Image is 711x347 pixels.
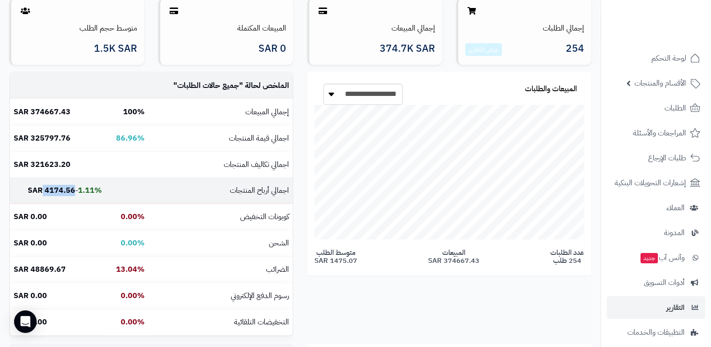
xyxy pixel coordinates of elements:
[314,249,357,264] span: متوسط الطلب 1475.07 SAR
[664,102,686,115] span: الطلبات
[148,230,293,256] td: الشحن
[543,23,584,34] a: إجمالي الطلبات
[607,321,705,344] a: التطبيقات والخدمات
[14,264,66,275] b: 48869.67 SAR
[14,133,70,144] b: 325797.76 SAR
[469,45,499,55] a: عرض التقارير
[666,201,685,214] span: العملاء
[123,106,145,118] b: 100%
[14,159,70,170] b: 321623.20 SAR
[148,126,293,151] td: اجمالي قيمة المنتجات
[607,122,705,144] a: المراجعات والأسئلة
[664,226,685,239] span: المدونة
[641,253,658,263] span: جديد
[148,257,293,283] td: الضرائب
[177,80,239,91] span: جميع حالات الطلبات
[78,185,102,196] b: 1.11%
[121,211,145,222] b: 0.00%
[148,283,293,309] td: رسوم الدفع الإلكتروني
[148,178,293,204] td: اجمالي أرباح المنتجات
[121,290,145,301] b: 0.00%
[79,23,137,34] a: متوسط حجم الطلب
[14,290,47,301] b: 0.00 SAR
[148,73,293,99] td: الملخص لحالة " "
[258,43,286,54] span: 0 SAR
[647,26,702,46] img: logo-2.png
[380,43,435,54] span: 374.7K SAR
[116,264,145,275] b: 13.04%
[648,151,686,165] span: طلبات الإرجاع
[634,77,686,90] span: الأقسام والمنتجات
[607,246,705,269] a: وآتس آبجديد
[14,211,47,222] b: 0.00 SAR
[666,301,685,314] span: التقارير
[607,296,705,319] a: التقارير
[607,197,705,219] a: العملاء
[116,133,145,144] b: 86.96%
[607,271,705,294] a: أدوات التسويق
[566,43,584,56] span: 254
[14,310,37,333] div: Open Intercom Messenger
[615,176,686,189] span: إشعارات التحويلات البنكية
[633,126,686,140] span: المراجعات والأسئلة
[428,249,479,264] span: المبيعات 374667.43 SAR
[607,147,705,169] a: طلبات الإرجاع
[607,47,705,70] a: لوحة التحكم
[550,249,584,264] span: عدد الطلبات 254 طلب
[10,178,106,204] td: -
[640,251,685,264] span: وآتس آب
[14,237,47,249] b: 0.00 SAR
[627,326,685,339] span: التطبيقات والخدمات
[607,221,705,244] a: المدونة
[94,43,137,54] span: 1.5K SAR
[14,106,70,118] b: 374667.43 SAR
[237,23,286,34] a: المبيعات المكتملة
[391,23,435,34] a: إجمالي المبيعات
[148,99,293,125] td: إجمالي المبيعات
[148,204,293,230] td: كوبونات التخفيض
[651,52,686,65] span: لوحة التحكم
[607,97,705,119] a: الطلبات
[607,172,705,194] a: إشعارات التحويلات البنكية
[121,237,145,249] b: 0.00%
[644,276,685,289] span: أدوات التسويق
[14,316,47,328] b: 0.00 SAR
[525,85,577,94] h3: المبيعات والطلبات
[121,316,145,328] b: 0.00%
[148,309,293,335] td: التخفيضات التلقائية
[148,152,293,178] td: اجمالي تكاليف المنتجات
[28,185,75,196] b: 4174.56 SAR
